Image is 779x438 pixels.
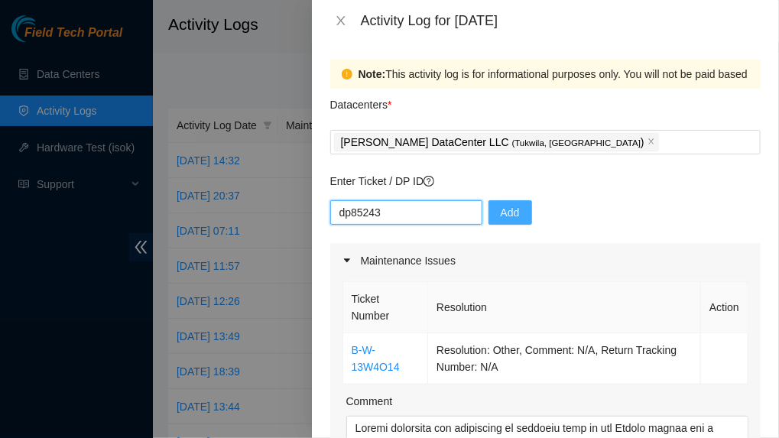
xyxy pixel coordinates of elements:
[361,12,761,29] div: Activity Log for [DATE]
[330,243,761,278] div: Maintenance Issues
[341,134,644,151] p: [PERSON_NAME] DataCenter LLC )
[343,282,428,333] th: Ticket Number
[352,344,400,373] a: B-W-13W4O14
[488,200,532,225] button: Add
[428,333,701,384] td: Resolution: Other, Comment: N/A, Return Tracking Number: N/A
[346,393,393,410] label: Comment
[335,15,347,27] span: close
[512,138,641,148] span: ( Tukwila, [GEOGRAPHIC_DATA]
[359,66,386,83] strong: Note:
[701,282,748,333] th: Action
[501,204,520,221] span: Add
[342,69,352,79] span: exclamation-circle
[330,89,392,113] p: Datacenters
[330,14,352,28] button: Close
[428,282,701,333] th: Resolution
[424,176,434,187] span: question-circle
[342,256,352,265] span: caret-right
[648,138,655,147] span: close
[330,173,761,190] p: Enter Ticket / DP ID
